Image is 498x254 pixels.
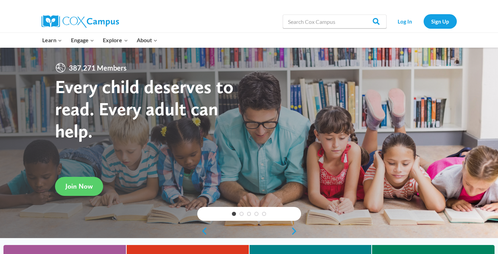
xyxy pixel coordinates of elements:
span: Join Now [65,182,93,190]
a: Join Now [55,177,103,196]
a: 2 [239,212,244,216]
span: Learn [42,36,62,45]
span: 387,271 Members [66,62,129,73]
div: content slider buttons [197,224,301,238]
a: next [291,227,301,235]
nav: Primary Navigation [38,33,162,47]
a: 3 [247,212,251,216]
nav: Secondary Navigation [390,14,457,28]
a: 5 [262,212,266,216]
a: 4 [254,212,259,216]
a: 1 [232,212,236,216]
input: Search Cox Campus [283,15,387,28]
span: Explore [103,36,128,45]
a: Log In [390,14,420,28]
span: Engage [71,36,94,45]
img: Cox Campus [42,15,119,28]
strong: Every child deserves to read. Every adult can help. [55,75,234,142]
span: About [137,36,157,45]
a: previous [197,227,208,235]
a: Sign Up [424,14,457,28]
